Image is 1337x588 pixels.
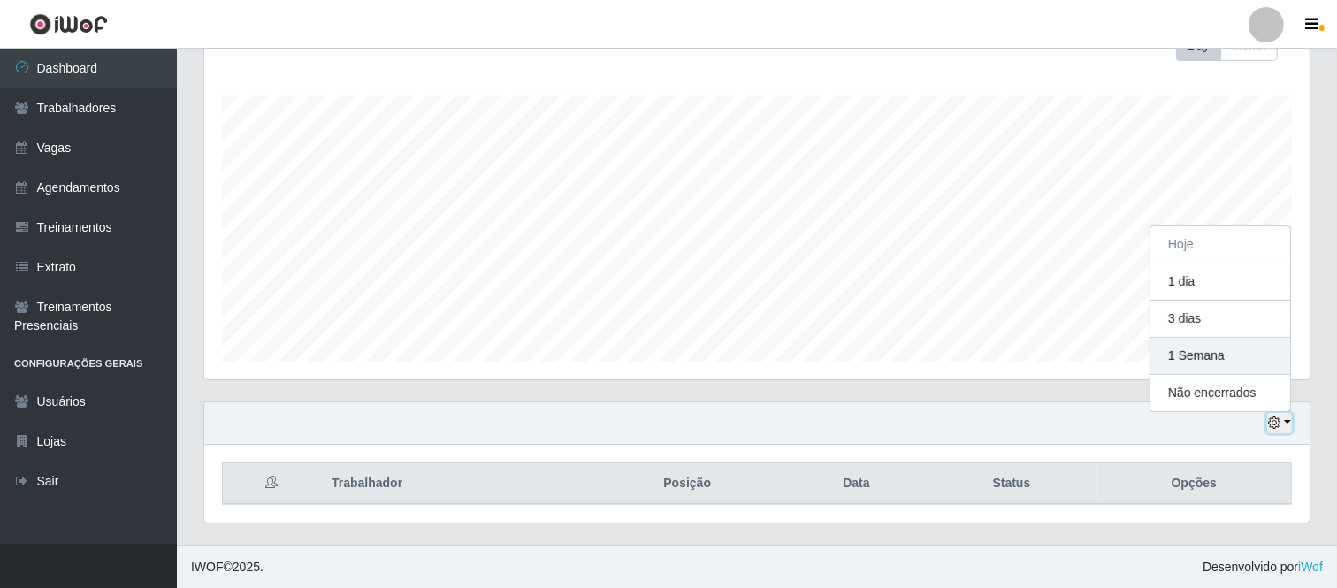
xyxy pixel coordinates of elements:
[926,463,1096,505] th: Status
[191,558,264,577] span: © 2025 .
[321,463,588,505] th: Trabalhador
[1150,375,1290,411] button: Não encerrados
[588,463,787,505] th: Posição
[1150,263,1290,301] button: 1 dia
[1150,338,1290,375] button: 1 Semana
[1150,301,1290,338] button: 3 dias
[787,463,926,505] th: Data
[1150,226,1290,263] button: Hoje
[1203,558,1323,577] span: Desenvolvido por
[29,13,108,35] img: CoreUI Logo
[1097,463,1292,505] th: Opções
[191,560,224,574] span: IWOF
[1298,560,1323,574] a: iWof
